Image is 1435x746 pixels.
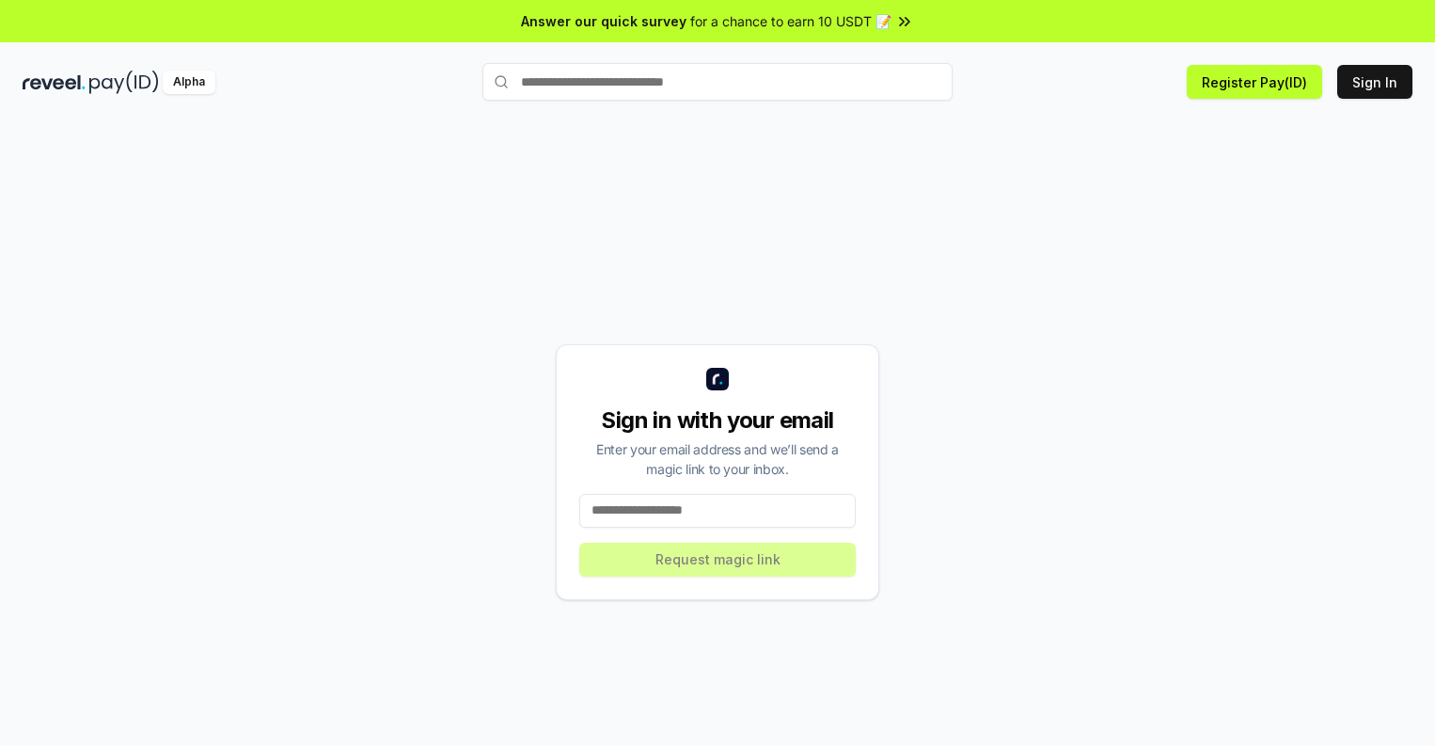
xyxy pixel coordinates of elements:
div: Enter your email address and we’ll send a magic link to your inbox. [579,439,856,479]
img: pay_id [89,71,159,94]
div: Sign in with your email [579,405,856,436]
span: for a chance to earn 10 USDT 📝 [690,11,891,31]
img: logo_small [706,368,729,390]
button: Sign In [1337,65,1412,99]
button: Register Pay(ID) [1187,65,1322,99]
img: reveel_dark [23,71,86,94]
span: Answer our quick survey [521,11,686,31]
div: Alpha [163,71,215,94]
